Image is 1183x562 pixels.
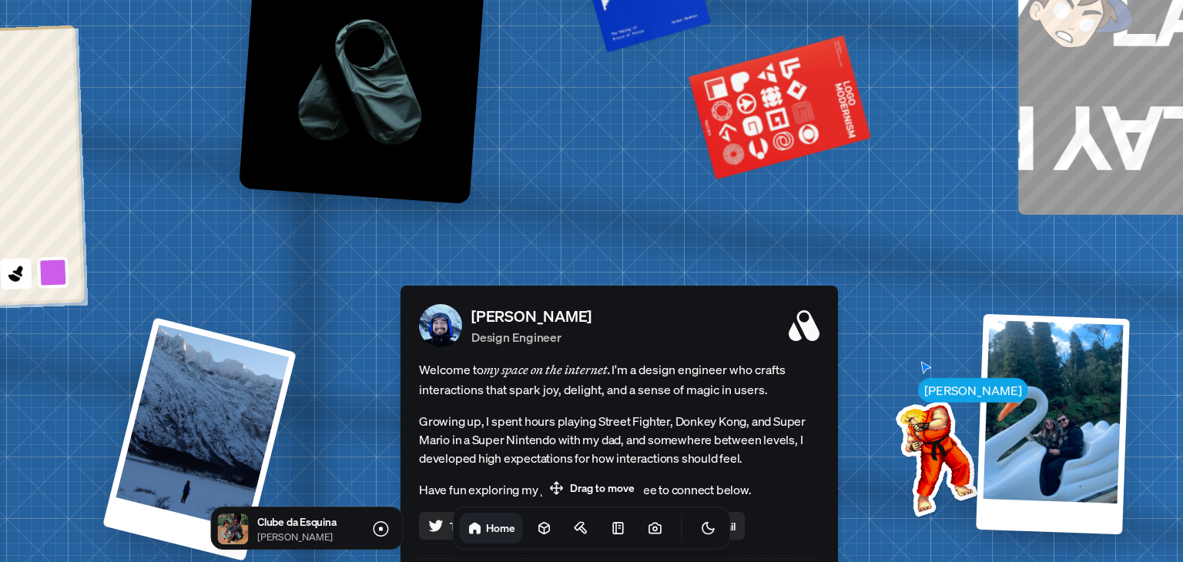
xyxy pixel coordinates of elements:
p: [PERSON_NAME] [257,530,356,544]
a: Twitter [419,512,493,540]
button: Toggle Theme [693,513,724,544]
em: my space on the internet. [484,362,612,377]
a: Mail [685,512,745,540]
p: Have fun exploring my portfolio, and feel free to connect below. [419,480,819,500]
img: Profile example [856,377,1011,533]
p: Design Engineer [471,328,591,346]
span: Welcome to I'm a design engineer who crafts interactions that spark joy, delight, and a sense of ... [419,360,819,400]
h1: Home [486,520,515,535]
a: Home [460,513,523,544]
p: Growing up, I spent hours playing Street Fighter, Donkey Kong, and Super Mario in a Super Nintend... [419,412,819,467]
img: Profile Picture [419,304,462,347]
p: [PERSON_NAME] [471,305,591,328]
p: Clube da Esquina [257,513,356,530]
